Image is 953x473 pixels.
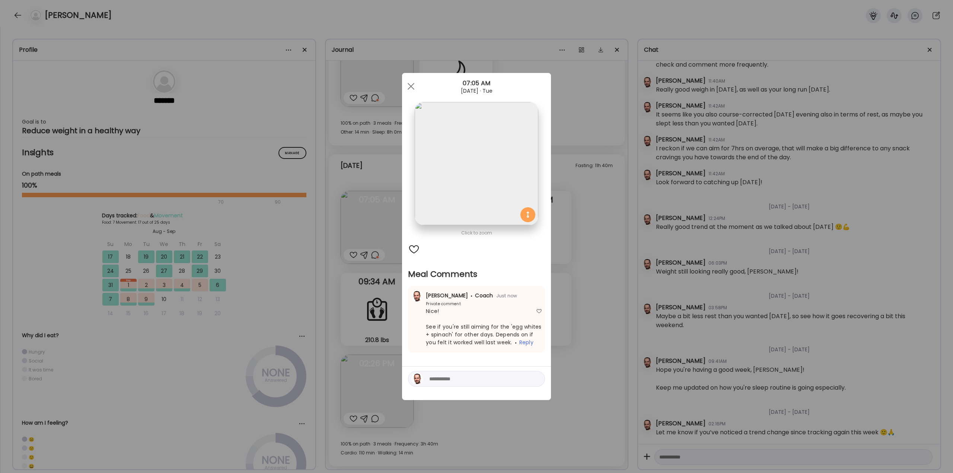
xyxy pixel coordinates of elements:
span: Just now [493,293,517,299]
span: Nice! See if you're still aiming for the 'egg whites + spinach' for other days. Depends on if you... [426,307,542,346]
div: [DATE] · Tue [402,88,551,94]
img: avatars%2FZd2Pxa7mUbMsPDA0QQVX6D5ouaC3 [412,291,422,301]
div: Click to zoom [408,228,545,237]
h2: Meal Comments [408,269,545,280]
div: Private comment [411,301,461,307]
img: images%2FflEIjWeSb8ZGtLJO4JPNydGjhoE2%2FLxs6EqLO33dNabxpqpL7%2FljA5fMKSBnJaxeMW1M4L_1080 [415,102,538,225]
img: avatars%2FZd2Pxa7mUbMsPDA0QQVX6D5ouaC3 [412,374,423,384]
span: [PERSON_NAME] Coach [426,292,493,299]
span: Reply [519,339,533,346]
div: 07:05 AM [402,79,551,88]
